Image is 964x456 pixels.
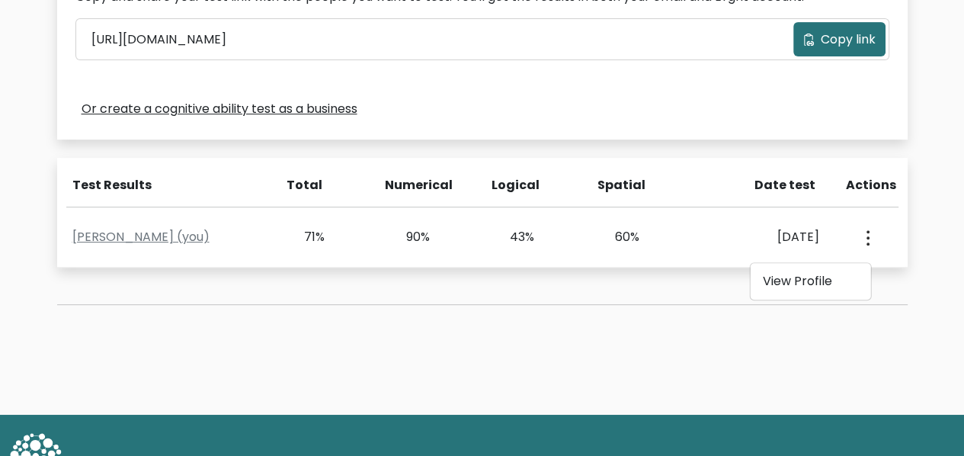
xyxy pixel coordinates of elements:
[385,176,429,194] div: Numerical
[492,228,535,246] div: 43%
[751,269,871,294] a: View Profile
[846,176,898,194] div: Actions
[492,176,536,194] div: Logical
[597,176,642,194] div: Spatial
[72,228,210,246] a: [PERSON_NAME] (you)
[596,228,639,246] div: 60%
[82,100,357,118] a: Or create a cognitive ability test as a business
[821,31,876,49] span: Copy link
[704,176,828,194] div: Date test
[279,176,323,194] div: Total
[701,228,819,246] div: [DATE]
[282,228,325,246] div: 71%
[72,176,261,194] div: Test Results
[386,228,430,246] div: 90%
[793,22,886,56] button: Copy link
